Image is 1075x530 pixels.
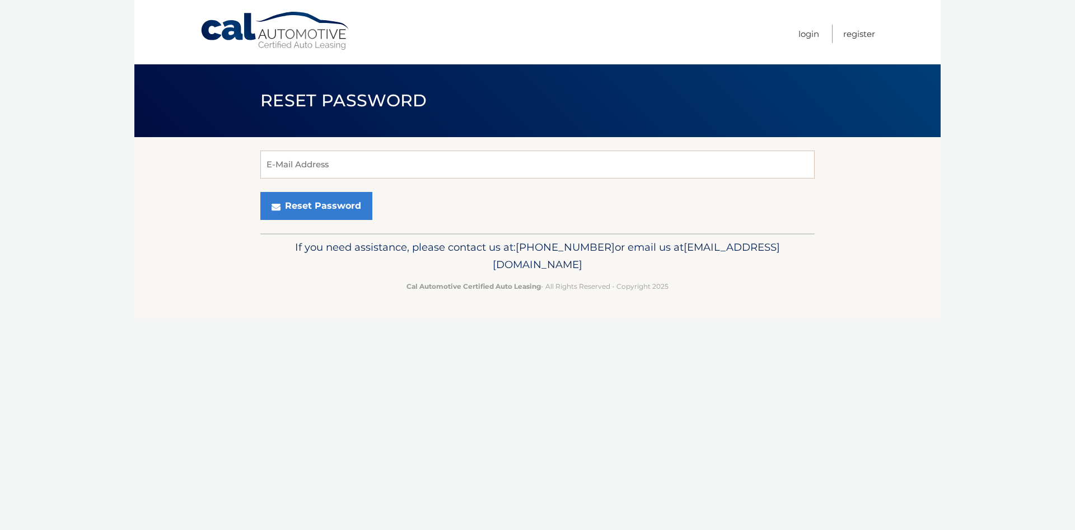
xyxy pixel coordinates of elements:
[843,25,875,43] a: Register
[406,282,541,290] strong: Cal Automotive Certified Auto Leasing
[200,11,351,51] a: Cal Automotive
[516,241,615,254] span: [PHONE_NUMBER]
[268,238,807,274] p: If you need assistance, please contact us at: or email us at
[260,151,815,179] input: E-Mail Address
[260,192,372,220] button: Reset Password
[260,90,427,111] span: Reset Password
[798,25,819,43] a: Login
[268,280,807,292] p: - All Rights Reserved - Copyright 2025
